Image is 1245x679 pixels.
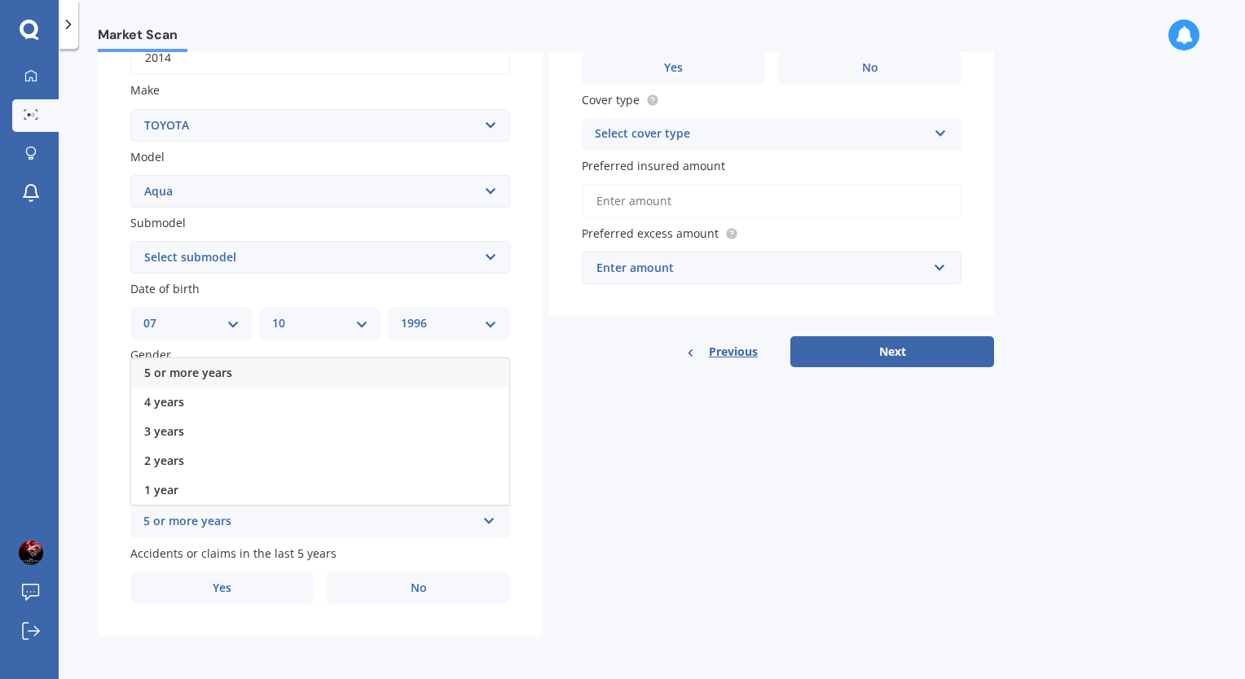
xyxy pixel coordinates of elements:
[130,348,171,363] span: Gender
[143,512,476,532] div: 5 or more years
[596,259,927,277] div: Enter amount
[213,581,231,595] span: Yes
[98,27,187,49] span: Market Scan
[130,545,337,561] span: Accidents or claims in the last 5 years
[144,482,178,497] span: 1 year
[582,92,640,107] span: Cover type
[790,336,994,367] button: Next
[709,339,758,364] span: Previous
[144,423,184,439] span: 3 years
[411,581,427,595] span: No
[130,83,160,99] span: Make
[144,394,184,410] span: 4 years
[582,226,719,241] span: Preferred excess amount
[130,149,165,164] span: Model
[19,541,43,565] img: ACg8ocIX9oKfrb8PEVr_rYSuH7_NVU9aF8kbuwk8SmK4t4hZwffHhy8=s96-c
[664,61,683,75] span: Yes
[595,125,927,144] div: Select cover type
[582,158,725,173] span: Preferred insured amount
[862,61,878,75] span: No
[582,184,961,218] input: Enter amount
[130,281,200,296] span: Date of birth
[144,453,184,468] span: 2 years
[130,41,510,75] input: YYYY
[144,365,232,380] span: 5 or more years
[130,215,186,230] span: Submodel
